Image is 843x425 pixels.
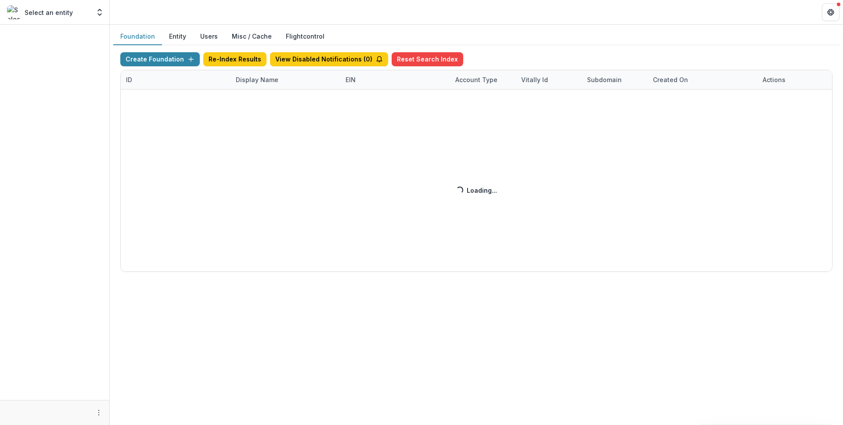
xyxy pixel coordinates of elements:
button: Get Help [822,4,839,21]
button: Users [193,28,225,45]
p: Select an entity [25,8,73,17]
img: Select an entity [7,5,21,19]
button: More [94,407,104,418]
button: Misc / Cache [225,28,279,45]
button: Open entity switcher [94,4,106,21]
button: Foundation [113,28,162,45]
button: Entity [162,28,193,45]
a: Flightcontrol [286,32,324,41]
